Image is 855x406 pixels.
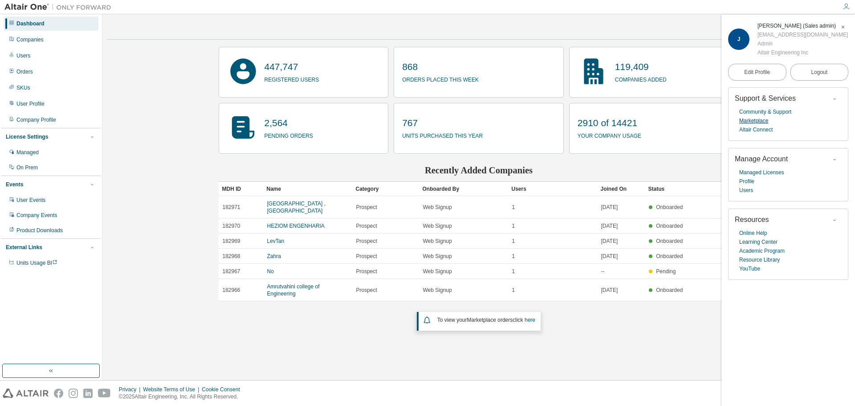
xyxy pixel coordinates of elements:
[601,287,618,294] span: [DATE]
[437,317,535,323] span: To view your click
[356,238,377,245] span: Prospect
[119,393,245,401] p: © 2025 Altair Engineering, Inc. All Rights Reserved.
[265,130,313,140] p: pending orders
[739,264,760,273] a: YouTube
[16,36,44,43] div: Companies
[601,238,618,245] span: [DATE]
[16,52,30,59] div: Users
[16,212,57,219] div: Company Events
[16,116,56,123] div: Company Profile
[423,287,452,294] span: Web Signup
[423,268,452,275] span: Web Signup
[6,181,23,188] div: Events
[356,268,377,275] span: Prospect
[578,116,641,130] p: 2910 of 14421
[6,133,48,140] div: License Settings
[512,268,515,275] span: 1
[219,164,739,176] h2: Recently Added Companies
[16,100,45,107] div: User Profile
[6,244,42,251] div: External Links
[648,182,686,196] div: Status
[744,69,770,76] span: Edit Profile
[3,389,49,398] img: altair_logo.svg
[423,222,452,230] span: Web Signup
[16,227,63,234] div: Product Downloads
[267,182,349,196] div: Name
[656,253,683,259] span: Onboarded
[467,317,513,323] em: Marketplace orders
[16,149,39,156] div: Managed
[223,204,240,211] span: 182971
[739,246,785,255] a: Academic Program
[265,74,319,84] p: registered users
[356,222,377,230] span: Prospect
[656,223,683,229] span: Onboarded
[267,223,325,229] a: HEZIOM ENGENHARIA
[16,68,33,75] div: Orders
[735,216,769,223] span: Resources
[119,386,143,393] div: Privacy
[265,116,313,130] p: 2,564
[222,182,260,196] div: MDH ID
[54,389,63,398] img: facebook.svg
[601,268,605,275] span: --
[739,168,784,177] a: Managed Licenses
[601,204,618,211] span: [DATE]
[223,238,240,245] span: 182969
[739,125,773,134] a: Altair Connect
[143,386,202,393] div: Website Terms of Use
[402,116,483,130] p: 767
[656,268,676,275] span: Pending
[356,204,377,211] span: Prospect
[16,260,57,266] span: Units Usage BI
[223,287,240,294] span: 182966
[16,197,45,204] div: User Events
[223,268,240,275] span: 182967
[267,283,320,297] a: Amrutvahini college of Engineering
[578,130,641,140] p: your company usage
[737,36,741,42] span: J
[739,107,791,116] a: Community & Support
[739,177,754,186] a: Profile
[757,21,848,30] div: James Tirbaso (Sales admin)
[16,84,30,91] div: SKUs
[656,204,683,210] span: Onboarded
[512,287,515,294] span: 1
[739,186,753,195] a: Users
[69,389,78,398] img: instagram.svg
[739,238,778,246] a: Learning Center
[267,268,274,275] a: No
[512,222,515,230] span: 1
[735,155,788,163] span: Manage Account
[402,60,479,74] p: 868
[512,238,515,245] span: 1
[656,238,683,244] span: Onboarded
[98,389,111,398] img: youtube.svg
[512,253,515,260] span: 1
[356,182,415,196] div: Category
[223,253,240,260] span: 182968
[739,255,780,264] a: Resource Library
[615,60,667,74] p: 119,409
[757,48,848,57] div: Altair Engineering Inc
[757,39,848,48] div: Admin
[735,94,796,102] span: Support & Services
[423,204,452,211] span: Web Signup
[601,253,618,260] span: [DATE]
[739,116,768,125] a: Marketplace
[757,30,848,39] div: [EMAIL_ADDRESS][DOMAIN_NAME]
[202,386,245,393] div: Cookie Consent
[265,60,319,74] p: 447,747
[525,317,535,323] a: here
[739,229,767,238] a: Online Help
[512,182,594,196] div: Users
[267,253,281,259] a: Zahra
[223,222,240,230] span: 182970
[423,253,452,260] span: Web Signup
[512,204,515,211] span: 1
[790,64,849,81] button: Logout
[267,238,285,244] a: LevTan
[356,253,377,260] span: Prospect
[83,389,93,398] img: linkedin.svg
[402,130,483,140] p: units purchased this year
